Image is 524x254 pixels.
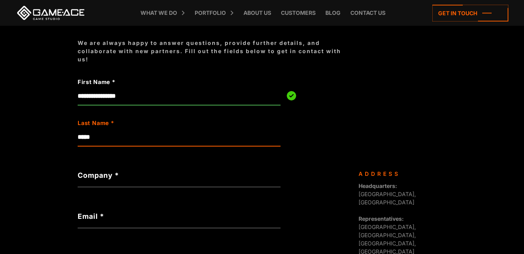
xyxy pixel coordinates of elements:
span: [GEOGRAPHIC_DATA], [GEOGRAPHIC_DATA] [359,182,416,206]
div: Address [359,170,441,178]
strong: Representatives: [359,215,404,222]
label: Last Name * [78,119,240,127]
div: We are always happy to answer questions, provide further details, and collaborate with new partne... [78,39,351,64]
a: Get in touch [432,5,508,21]
label: Email * [78,211,281,222]
label: Company * [78,170,281,181]
strong: Headquarters: [359,182,397,189]
label: First Name * [78,78,240,86]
